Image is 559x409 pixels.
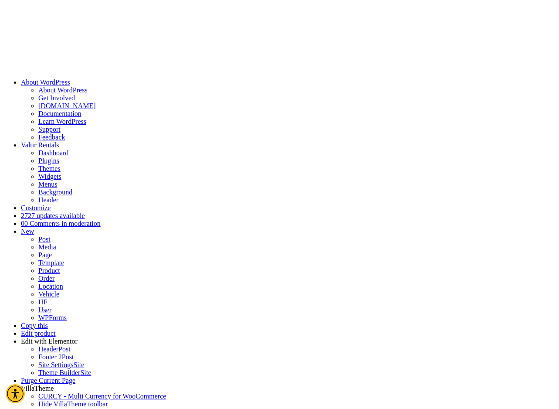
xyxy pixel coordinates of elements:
[38,251,52,259] a: Page
[38,126,61,133] a: Support
[38,353,62,361] span: Footer 2
[21,86,556,102] ul: About WordPress
[38,275,54,282] a: Order
[38,345,71,353] a: HeaderPost
[38,94,75,102] a: Get Involved
[38,133,65,141] a: Feedback
[21,212,28,219] span: 27
[21,228,34,235] span: New
[38,243,56,251] a: Media
[21,377,75,384] a: Purge Current Page
[38,283,63,290] a: Location
[21,322,48,329] a: Copy this
[58,345,71,353] span: Post
[21,337,78,345] span: Edit with Elementor
[38,298,47,306] a: HF
[21,330,56,337] a: Edit product
[38,314,67,321] a: WPForms
[38,196,58,204] a: Header
[38,392,166,400] a: CURCY - Multi Currency for WooCommerce
[38,188,72,196] a: Background
[38,290,59,298] a: Vehicle
[38,259,64,266] a: Template
[21,102,556,141] ul: About WordPress
[21,220,24,227] span: 0
[38,400,108,408] span: Hide VillaTheme toolbar
[21,235,556,322] ul: New
[21,141,59,149] a: Valtir Rentals
[6,384,25,403] div: Accessibility Menu
[38,110,81,117] a: Documentation
[62,353,74,361] span: Post
[28,212,85,219] span: 27 updates available
[38,361,84,368] a: Site SettingsSite
[21,385,556,392] div: VillaTheme
[3,21,556,34] h1: Please wait, copying in progress...
[38,369,91,376] a: Theme BuilderSite
[21,204,51,211] a: Customize
[38,345,58,353] span: Header
[38,102,96,109] a: [DOMAIN_NAME]
[38,165,61,172] a: Themes
[80,369,91,376] span: Site
[38,173,61,180] a: Widgets
[38,157,59,164] a: Plugins
[21,149,556,165] ul: Valtir Rentals
[38,369,80,376] span: Theme Builder
[38,86,88,94] a: About WordPress
[38,149,68,157] a: Dashboard
[38,181,58,188] a: Menus
[3,64,105,71] span: Average time is 8 copies per second.
[38,267,60,274] a: Product
[38,306,51,314] a: User
[3,41,556,57] p: If you’re making a lot of copies it can take a while (up to 5 minutes if you’re on a slow server).
[24,220,101,227] span: 0 Comments in moderation
[38,353,74,361] a: Footer 2Post
[21,165,556,204] ul: Valtir Rentals
[38,235,51,243] a: Post
[21,78,70,86] span: About WordPress
[38,361,73,368] span: Site Settings
[38,118,86,125] a: Learn WordPress
[73,361,84,368] span: Site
